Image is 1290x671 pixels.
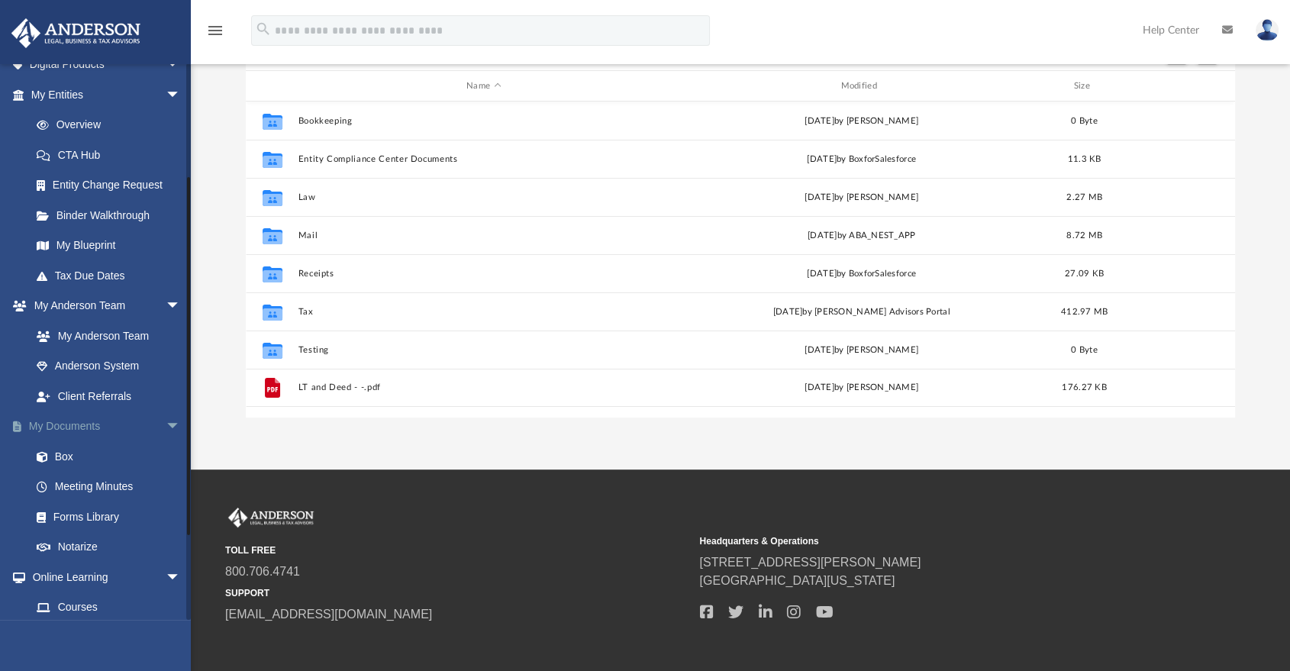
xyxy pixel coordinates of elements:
a: My Anderson Team [21,321,189,351]
div: [DATE] by [PERSON_NAME] [676,381,1047,395]
button: Testing [298,345,669,355]
a: CTA Hub [21,140,204,170]
div: [DATE] by [PERSON_NAME] [676,191,1047,205]
button: Tax [298,307,669,317]
a: Notarize [21,532,204,563]
small: TOLL FREE [225,544,689,557]
span: 11.3 KB [1068,155,1101,163]
a: menu [206,29,224,40]
div: grid [246,102,1235,418]
a: My Anderson Teamarrow_drop_down [11,291,196,321]
a: Forms Library [21,502,196,532]
img: Anderson Advisors Platinum Portal [7,18,145,48]
img: User Pic [1256,19,1279,41]
div: [DATE] by ABA_NEST_APP [676,229,1047,243]
div: Size [1054,79,1115,93]
div: [DATE] by [PERSON_NAME] [676,115,1047,128]
img: Anderson Advisors Platinum Portal [225,508,317,527]
div: Modified [676,79,1047,93]
button: Bookkeeping [298,116,669,126]
a: [EMAIL_ADDRESS][DOMAIN_NAME] [225,608,432,621]
a: 800.706.4741 [225,565,300,578]
div: [DATE] by BoxforSalesforce [676,267,1047,281]
a: Meeting Minutes [21,472,204,502]
a: My Entitiesarrow_drop_down [11,79,204,110]
div: [DATE] by BoxforSalesforce [676,153,1047,166]
div: id [1121,79,1228,93]
button: Entity Compliance Center Documents [298,154,669,164]
a: Overview [21,110,204,140]
i: search [255,21,272,37]
a: Online Learningarrow_drop_down [11,562,196,592]
div: [DATE] by [PERSON_NAME] [676,344,1047,357]
div: Name [298,79,669,93]
span: arrow_drop_down [166,411,196,443]
span: 176.27 KB [1062,383,1106,392]
span: arrow_drop_down [166,50,196,81]
span: arrow_drop_down [166,562,196,593]
a: [GEOGRAPHIC_DATA][US_STATE] [700,574,895,587]
button: Mail [298,231,669,240]
span: 0 Byte [1071,117,1098,125]
a: My Documentsarrow_drop_down [11,411,204,442]
button: Receipts [298,269,669,279]
span: arrow_drop_down [166,291,196,322]
span: 412.97 MB [1061,308,1108,316]
a: Courses [21,592,196,623]
a: Digital Productsarrow_drop_down [11,50,204,80]
span: 0 Byte [1071,346,1098,354]
small: Headquarters & Operations [700,534,1164,548]
span: arrow_drop_down [166,79,196,111]
span: 2.27 MB [1066,193,1102,202]
a: [STREET_ADDRESS][PERSON_NAME] [700,556,921,569]
small: SUPPORT [225,586,689,600]
a: Anderson System [21,351,196,382]
a: Binder Walkthrough [21,200,204,231]
a: My Blueprint [21,231,196,261]
button: LT and Deed - -.pdf [298,383,669,393]
i: menu [206,21,224,40]
a: Box [21,441,196,472]
a: Client Referrals [21,381,196,411]
span: 27.09 KB [1065,269,1104,278]
div: id [253,79,291,93]
button: Law [298,192,669,202]
div: [DATE] by [PERSON_NAME] Advisors Portal [676,305,1047,319]
span: 8.72 MB [1066,231,1102,240]
a: Entity Change Request [21,170,204,201]
a: Tax Due Dates [21,260,204,291]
